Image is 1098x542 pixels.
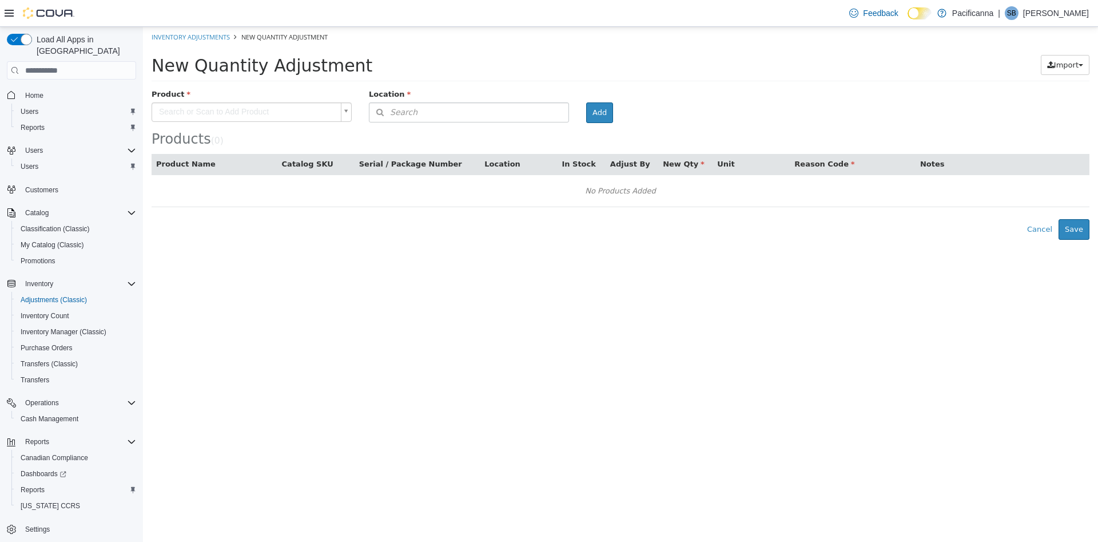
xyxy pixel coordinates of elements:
[21,295,87,304] span: Adjustments (Classic)
[467,132,510,143] button: Adjust By
[11,159,141,175] button: Users
[16,105,136,118] span: Users
[21,435,136,449] span: Reports
[21,144,47,157] button: Users
[16,325,136,339] span: Inventory Manager (Classic)
[13,132,75,143] button: Product Name
[21,183,136,197] span: Customers
[16,121,136,134] span: Reports
[226,80,274,92] span: Search
[2,434,141,450] button: Reports
[16,451,136,465] span: Canadian Compliance
[21,453,88,462] span: Canadian Compliance
[16,412,136,426] span: Cash Management
[651,133,711,141] span: Reason Code
[16,499,85,513] a: [US_STATE] CCRS
[21,501,80,511] span: [US_STATE] CCRS
[2,276,141,292] button: Inventory
[21,206,136,220] span: Catalog
[845,2,902,25] a: Feedback
[21,343,73,353] span: Purchase Orders
[16,373,136,387] span: Transfers
[21,277,136,291] span: Inventory
[11,253,141,269] button: Promotions
[21,396,63,410] button: Operations
[25,279,53,288] span: Inventory
[2,86,141,103] button: Home
[1005,6,1019,20] div: Sandra Boyd
[11,221,141,237] button: Classification (Classic)
[777,132,803,143] button: Notes
[23,7,74,19] img: Cova
[574,132,594,143] button: Unit
[16,121,49,134] a: Reports
[21,144,136,157] span: Users
[25,91,43,100] span: Home
[16,222,94,236] a: Classification (Classic)
[1023,6,1089,20] p: [PERSON_NAME]
[21,327,106,337] span: Inventory Manager (Classic)
[11,482,141,498] button: Reports
[21,256,55,266] span: Promotions
[9,104,68,120] span: Products
[25,437,49,446] span: Reports
[226,63,268,72] span: Location
[16,325,111,339] a: Inventory Manager (Classic)
[9,6,87,14] a: Inventory Adjustments
[16,357,82,371] a: Transfers (Classic)
[916,192,946,213] button: Save
[908,7,932,19] input: Dark Mode
[11,411,141,427] button: Cash Management
[32,34,136,57] span: Load All Apps in [GEOGRAPHIC_DATA]
[11,340,141,356] button: Purchase Orders
[16,160,136,173] span: Users
[71,109,77,119] span: 0
[16,499,136,513] span: Washington CCRS
[25,146,43,155] span: Users
[16,451,93,465] a: Canadian Compliance
[16,467,136,481] span: Dashboards
[863,7,898,19] span: Feedback
[16,156,939,173] div: No Products Added
[25,208,49,217] span: Catalog
[878,192,916,213] button: Cancel
[21,414,78,424] span: Cash Management
[139,132,193,143] button: Catalog SKU
[21,206,53,220] button: Catalog
[341,132,379,143] button: Location
[21,359,78,369] span: Transfers (Classic)
[25,398,59,408] span: Operations
[16,293,91,307] a: Adjustments (Classic)
[11,356,141,372] button: Transfers (Classic)
[21,183,63,197] a: Customers
[21,162,38,171] span: Users
[2,521,141,537] button: Settings
[1007,6,1016,20] span: SB
[16,238,89,252] a: My Catalog (Classic)
[16,254,60,268] a: Promotions
[21,123,45,132] span: Reports
[16,222,136,236] span: Classification (Classic)
[21,522,136,536] span: Settings
[9,29,229,49] span: New Quantity Adjustment
[911,34,936,42] span: Import
[11,372,141,388] button: Transfers
[21,485,45,494] span: Reports
[16,309,74,323] a: Inventory Count
[21,88,136,102] span: Home
[11,104,141,120] button: Users
[16,483,136,497] span: Reports
[11,498,141,514] button: [US_STATE] CCRS
[16,309,136,323] span: Inventory Count
[419,132,455,143] button: In Stock
[21,311,69,321] span: Inventory Count
[2,181,141,198] button: Customers
[16,293,136,307] span: Adjustments (Classic)
[21,469,66,478] span: Dashboards
[16,483,49,497] a: Reports
[11,120,141,136] button: Reports
[21,375,49,385] span: Transfers
[520,133,562,141] span: New Qty
[21,240,84,250] span: My Catalog (Classic)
